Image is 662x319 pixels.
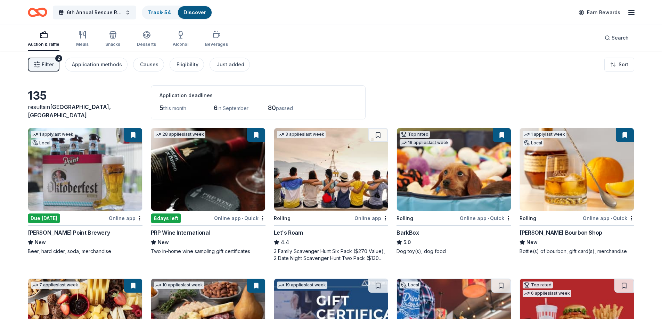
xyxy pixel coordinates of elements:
[277,282,327,289] div: 19 applies last week
[163,105,186,111] span: this month
[520,128,634,255] a: Image for Blanton's Bourbon Shop1 applylast weekLocalRollingOnline app•Quick[PERSON_NAME] Bourbon...
[105,28,120,51] button: Snacks
[281,238,289,246] span: 4.4
[274,128,388,211] img: Image for Let's Roam
[76,42,89,47] div: Meals
[400,131,430,138] div: Top rated
[210,58,250,72] button: Just added
[599,31,634,45] button: Search
[397,128,511,255] a: Image for BarkBoxTop rated16 applieslast weekRollingOnline app•QuickBarkBox5.0Dog toy(s), dog food
[173,28,188,51] button: Alcohol
[274,214,291,223] div: Rolling
[242,216,243,221] span: •
[488,216,489,221] span: •
[526,238,538,246] span: New
[28,103,111,119] span: [GEOGRAPHIC_DATA], [GEOGRAPHIC_DATA]
[154,282,204,289] div: 10 applies last week
[53,6,136,19] button: 6th Annual Rescue Roundup
[72,60,122,69] div: Application methods
[137,28,156,51] button: Desserts
[205,28,228,51] button: Beverages
[214,104,218,111] span: 6
[397,128,511,211] img: Image for BarkBox
[158,238,169,246] span: New
[35,238,46,246] span: New
[154,131,205,138] div: 28 applies last week
[151,213,181,223] div: 8 days left
[137,42,156,47] div: Desserts
[612,34,629,42] span: Search
[28,228,110,237] div: [PERSON_NAME] Point Brewery
[583,214,634,223] div: Online app Quick
[274,248,389,262] div: 3 Family Scavenger Hunt Six Pack ($270 Value), 2 Date Night Scavenger Hunt Two Pack ($130 Value)
[28,103,111,119] span: in
[274,128,389,262] a: Image for Let's Roam3 applieslast weekRollingOnline appLet's Roam4.43 Family Scavenger Hunt Six P...
[28,58,59,72] button: Filter2
[397,228,419,237] div: BarkBox
[400,282,420,288] div: Local
[354,214,388,223] div: Online app
[277,131,326,138] div: 3 applies last week
[173,42,188,47] div: Alcohol
[31,282,80,289] div: 7 applies last week
[460,214,511,223] div: Online app Quick
[65,58,128,72] button: Application methods
[520,214,536,223] div: Rolling
[403,238,411,246] span: 5.0
[28,28,59,51] button: Auction & raffle
[523,140,544,146] div: Local
[151,248,265,255] div: Two in-home wine sampling gift certificates
[604,58,634,72] button: Sort
[611,216,612,221] span: •
[142,6,212,19] button: Track· 54Discover
[28,42,59,47] div: Auction & raffle
[397,248,511,255] div: Dog toy(s), dog food
[133,58,164,72] button: Causes
[76,28,89,51] button: Meals
[218,105,248,111] span: in September
[67,8,122,17] span: 6th Annual Rescue Roundup
[619,60,628,69] span: Sort
[148,9,171,15] a: Track· 54
[28,89,142,103] div: 135
[28,4,47,20] a: Home
[274,228,303,237] div: Let's Roam
[55,55,62,62] div: 2
[28,103,142,119] div: results
[151,128,265,255] a: Image for PRP Wine International28 applieslast week8days leftOnline app•QuickPRP Wine Internation...
[205,42,228,47] div: Beverages
[400,139,450,146] div: 16 applies last week
[170,58,204,72] button: Eligibility
[177,60,198,69] div: Eligibility
[31,140,52,146] div: Local
[160,104,163,111] span: 5
[160,91,357,100] div: Application deadlines
[140,60,158,69] div: Causes
[42,60,54,69] span: Filter
[105,42,120,47] div: Snacks
[31,131,75,138] div: 1 apply last week
[151,228,210,237] div: PRP Wine International
[520,248,634,255] div: Bottle(s) of bourbon, gift card(s), merchandise
[523,131,566,138] div: 1 apply last week
[214,214,265,223] div: Online app Quick
[523,282,553,288] div: Top rated
[520,228,602,237] div: [PERSON_NAME] Bourbon Shop
[109,214,142,223] div: Online app
[520,128,634,211] img: Image for Blanton's Bourbon Shop
[28,128,142,255] a: Image for Stevens Point Brewery1 applylast weekLocalDue [DATE]Online app[PERSON_NAME] Point Brewe...
[28,213,60,223] div: Due [DATE]
[574,6,624,19] a: Earn Rewards
[523,290,571,297] div: 6 applies last week
[28,128,142,211] img: Image for Stevens Point Brewery
[268,104,276,111] span: 80
[397,214,413,223] div: Rolling
[151,128,265,211] img: Image for PRP Wine International
[276,105,293,111] span: passed
[216,60,244,69] div: Just added
[28,248,142,255] div: Beer, hard cider, soda, merchandise
[183,9,206,15] a: Discover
